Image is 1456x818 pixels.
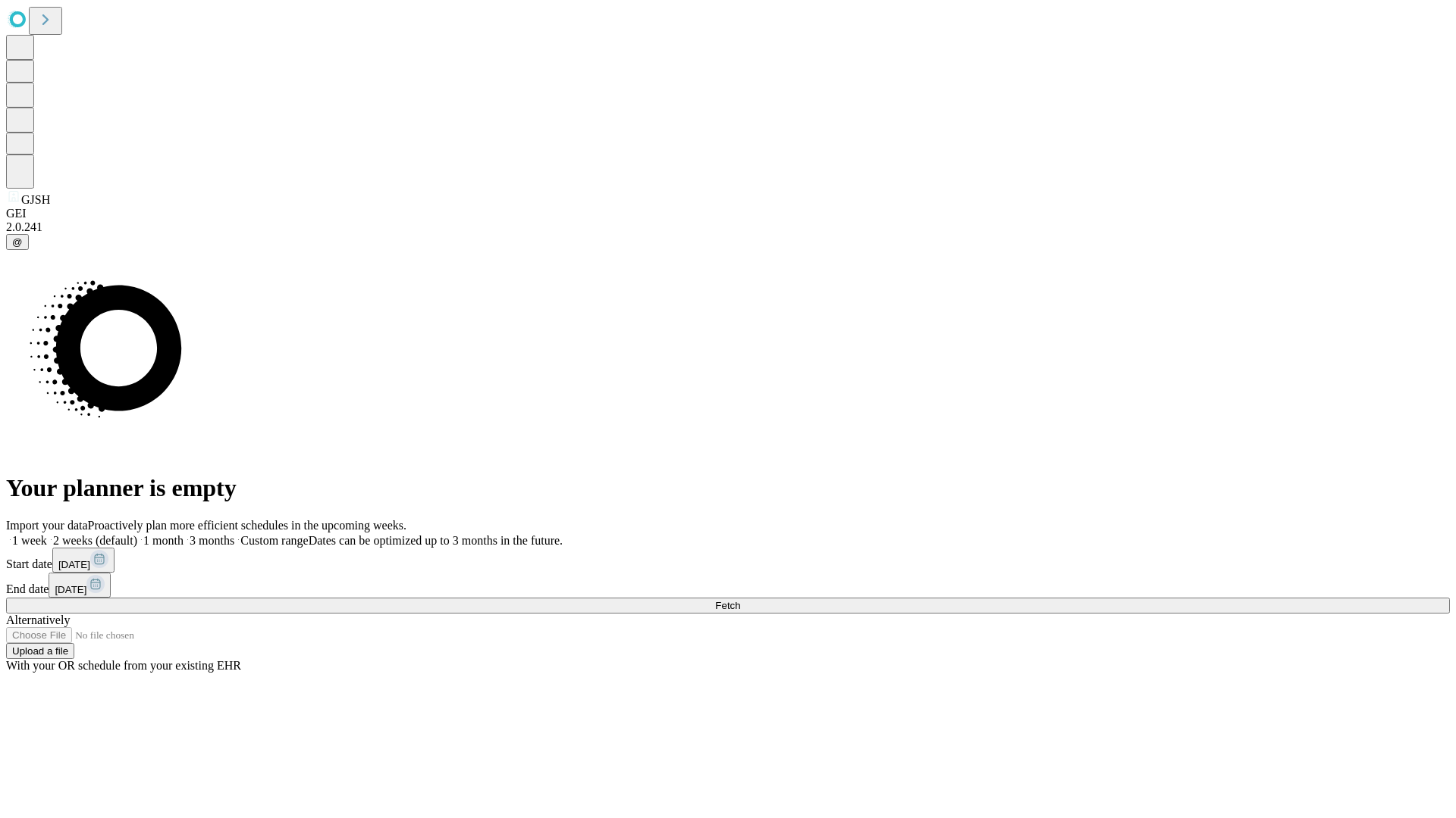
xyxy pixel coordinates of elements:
button: Fetch [6,598,1450,613]
div: GEI [6,207,1450,220]
span: Proactively plan more efficient schedules in the upcoming weeks. [88,519,406,532]
button: @ [6,234,29,250]
span: @ [12,236,23,248]
button: [DATE] [52,548,115,573]
button: Upload a file [6,643,74,659]
h1: Your planner is empty [6,474,1450,502]
span: 1 month [143,534,184,547]
span: Fetch [715,600,740,611]
button: [DATE] [49,573,111,598]
div: End date [6,573,1450,598]
span: GJSH [21,193,50,206]
div: 2.0.241 [6,220,1450,234]
span: Alternatively [6,613,70,626]
div: Start date [6,548,1450,573]
span: [DATE] [58,559,90,570]
span: Dates can be optimized up to 3 months in the future. [309,534,563,547]
span: Custom range [240,534,308,547]
span: 2 weeks (default) [53,534,137,547]
span: [DATE] [55,584,86,595]
span: 3 months [190,534,234,547]
span: With your OR schedule from your existing EHR [6,659,241,672]
span: 1 week [12,534,47,547]
span: Import your data [6,519,88,532]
